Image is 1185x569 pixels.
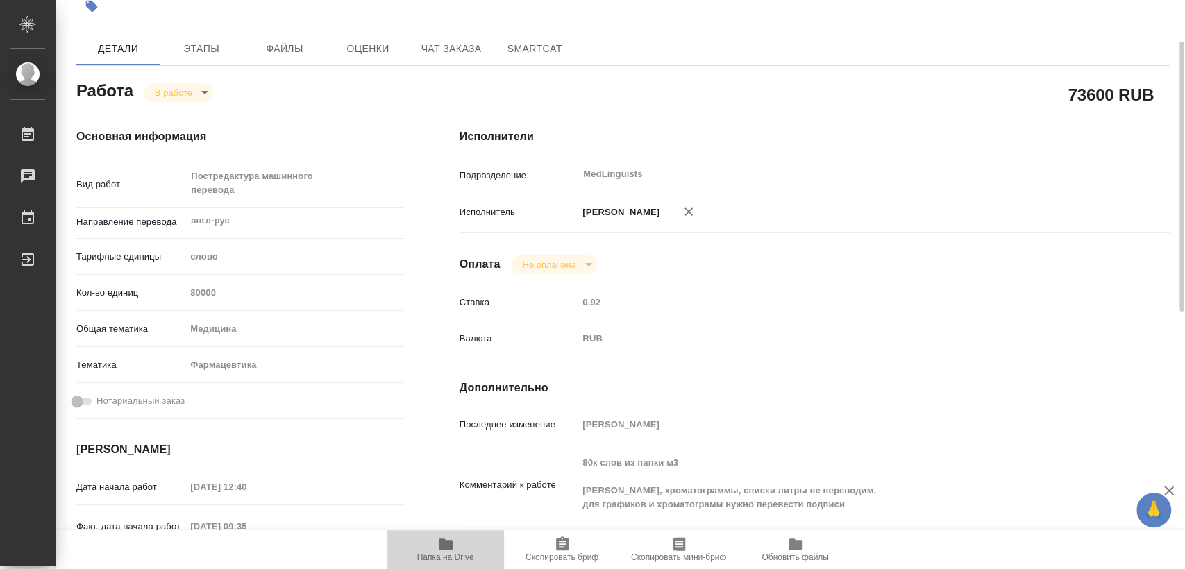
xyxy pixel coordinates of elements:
[185,317,403,341] div: Медицина
[578,205,659,219] p: [PERSON_NAME]
[578,451,1110,516] textarea: 80к слов из папки м3 [PERSON_NAME], хроматограммы, списки литры не переводим. для графиков и хром...
[460,205,578,219] p: Исполнитель
[460,296,578,309] p: Ставка
[762,552,829,562] span: Обновить файлы
[518,259,580,271] button: Не оплачена
[460,478,578,492] p: Комментарий к работе
[387,530,504,569] button: Папка на Drive
[578,327,1110,350] div: RUB
[501,40,568,58] span: SmartCat
[621,530,737,569] button: Скопировать мини-бриф
[76,322,185,336] p: Общая тематика
[631,552,726,562] span: Скопировать мини-бриф
[76,215,185,229] p: Направление перевода
[578,292,1110,312] input: Пустое поле
[185,282,403,303] input: Пустое поле
[578,414,1110,434] input: Пустое поле
[335,40,401,58] span: Оценки
[460,332,578,346] p: Валюта
[185,477,307,497] input: Пустое поле
[76,77,133,102] h2: Работа
[185,245,403,269] div: слово
[76,441,404,458] h4: [PERSON_NAME]
[76,286,185,300] p: Кол-во единиц
[1142,495,1166,525] span: 🙏
[96,394,185,408] span: Нотариальный заказ
[504,530,621,569] button: Скопировать бриф
[85,40,151,58] span: Детали
[168,40,235,58] span: Этапы
[418,40,485,58] span: Чат заказа
[251,40,318,58] span: Файлы
[417,552,474,562] span: Папка на Drive
[460,169,578,182] p: Подразделение
[673,196,704,227] button: Удалить исполнителя
[1068,83,1154,106] h2: 73600 RUB
[737,530,854,569] button: Обновить файлы
[185,353,403,377] div: Фармацевтика
[76,520,185,534] p: Факт. дата начала работ
[185,516,307,536] input: Пустое поле
[76,358,185,372] p: Тематика
[76,480,185,494] p: Дата начала работ
[460,256,501,273] h4: Оплата
[511,255,596,274] div: В работе
[460,380,1170,396] h4: Дополнительно
[76,250,185,264] p: Тарифные единицы
[151,87,196,99] button: В работе
[460,418,578,432] p: Последнее изменение
[460,128,1170,145] h4: Исполнители
[76,128,404,145] h4: Основная информация
[76,178,185,192] p: Вид работ
[526,552,598,562] span: Скопировать бриф
[1136,493,1171,527] button: 🙏
[144,83,213,102] div: В работе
